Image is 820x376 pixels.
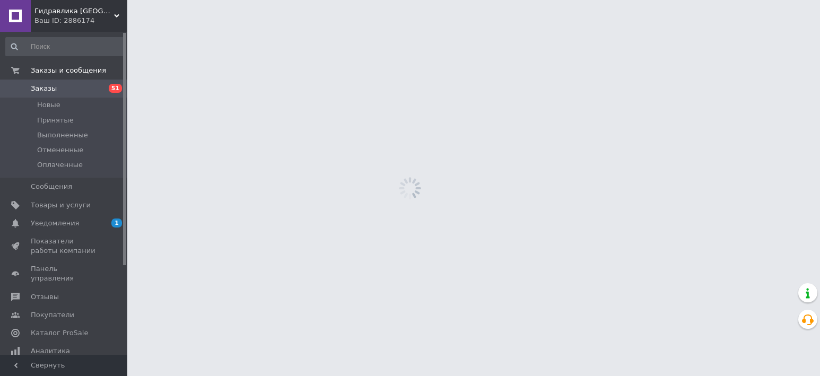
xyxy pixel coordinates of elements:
[34,16,127,25] div: Ваш ID: 2886174
[31,292,59,302] span: Отзывы
[111,218,122,228] span: 1
[109,84,122,93] span: 51
[31,182,72,191] span: Сообщения
[31,237,98,256] span: Показатели работы компании
[31,328,88,338] span: Каталог ProSale
[31,310,74,320] span: Покупатели
[31,200,91,210] span: Товары и услуги
[5,37,125,56] input: Поиск
[31,66,106,75] span: Заказы и сообщения
[37,145,83,155] span: Отмененные
[37,100,60,110] span: Новые
[31,218,79,228] span: Уведомления
[37,130,88,140] span: Выполненные
[31,264,98,283] span: Панель управления
[34,6,114,16] span: Гидравлика Украины
[31,346,70,356] span: Аналитика
[31,84,57,93] span: Заказы
[37,116,74,125] span: Принятые
[37,160,83,170] span: Оплаченные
